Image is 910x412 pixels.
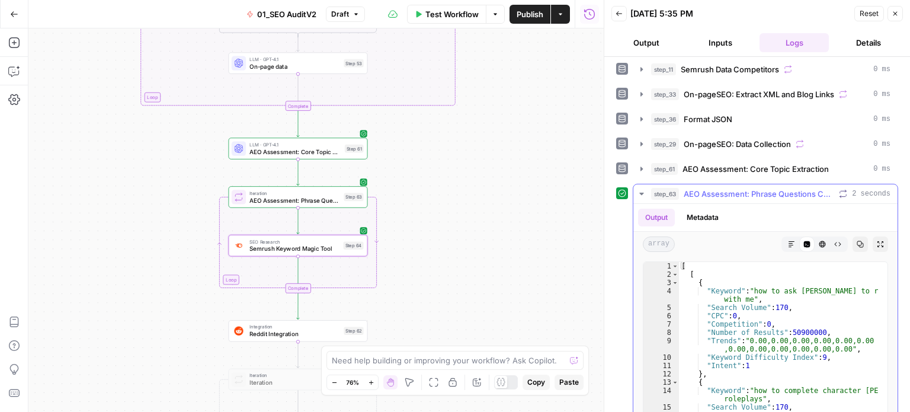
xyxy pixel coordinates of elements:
[873,64,890,75] span: 0 ms
[229,283,368,293] div: Complete
[249,147,341,156] span: AEO Assessment: Core Topic Extraction
[297,159,300,185] g: Edge from step_61 to step_63
[860,8,879,19] span: Reset
[633,85,898,104] button: 0 ms
[651,88,679,100] span: step_33
[873,164,890,174] span: 0 ms
[239,5,323,24] button: 01_SEO AuditV2
[760,33,829,52] button: Logs
[527,377,545,388] span: Copy
[852,189,890,199] span: 2 seconds
[651,113,679,125] span: step_36
[672,262,678,270] span: Toggle code folding, rows 1 through 1688
[344,241,364,250] div: Step 64
[425,8,479,20] span: Test Workflow
[643,237,675,252] span: array
[344,193,363,202] div: Step 63
[643,403,679,411] div: 15
[285,283,310,293] div: Complete
[249,378,340,387] span: Iteration
[285,101,310,111] div: Complete
[643,337,679,353] div: 9
[297,341,300,368] g: Edge from step_62 to step_59
[638,209,675,226] button: Output
[680,209,726,226] button: Metadata
[684,138,791,150] span: On-pageSEO: Data Collection
[633,110,898,129] button: 0 ms
[249,141,341,148] span: LLM · GPT-4.1
[643,328,679,337] div: 8
[672,378,678,387] span: Toggle code folding, rows 13 through 22
[684,113,732,125] span: Format JSON
[672,279,678,287] span: Toggle code folding, rows 3 through 12
[873,89,890,100] span: 0 ms
[249,372,340,379] span: Iteration
[517,8,543,20] span: Publish
[331,9,349,20] span: Draft
[523,375,550,390] button: Copy
[344,59,363,68] div: Step 53
[234,241,243,250] img: 8a3tdog8tf0qdwwcclgyu02y995m
[249,330,340,338] span: Reddit Integration
[257,8,316,20] span: 01_SEO AuditV2
[684,188,834,200] span: AEO Assessment: Phrase Questions Curation
[643,304,679,312] div: 5
[633,135,898,154] button: 0 ms
[249,56,340,63] span: LLM · GPT-4.1
[684,88,834,100] span: On-pageSEO: Extract XML and Blog Links
[651,63,676,75] span: step_11
[873,114,890,124] span: 0 ms
[681,63,779,75] span: Semrush Data Competitors
[297,207,300,234] g: Edge from step_63 to step_64
[651,138,679,150] span: step_29
[229,320,368,341] div: IntegrationReddit IntegrationStep 62
[297,293,300,319] g: Edge from step_63-iteration-end to step_62
[643,287,679,304] div: 4
[873,139,890,149] span: 0 ms
[326,7,365,22] button: Draft
[633,184,898,203] button: 2 seconds
[249,244,339,253] span: Semrush Keyword Magic Tool
[651,163,678,175] span: step_61
[643,320,679,328] div: 7
[633,159,898,178] button: 0 ms
[249,190,340,197] span: Iteration
[643,262,679,270] div: 1
[651,188,679,200] span: step_63
[297,111,300,137] g: Edge from step_29-iteration-end to step_61
[229,52,368,74] div: LLM · GPT-4.1On-page dataStep 53
[633,60,898,79] button: 0 ms
[643,353,679,362] div: 10
[407,5,486,24] button: Test Workflow
[643,378,679,387] div: 13
[345,145,364,153] div: Step 61
[682,163,829,175] span: AEO Assessment: Core Topic Extraction
[643,279,679,287] div: 3
[643,387,679,403] div: 14
[229,186,368,207] div: LoopIterationAEO Assessment: Phrase Questions CurationStep 63
[854,6,884,21] button: Reset
[672,270,678,279] span: Toggle code folding, rows 2 through 163
[229,369,368,390] div: IterationIterationStep 59
[298,16,377,37] g: Edge from step_56 to step_54-conditional-end
[510,5,550,24] button: Publish
[643,370,679,378] div: 12
[346,378,359,387] span: 76%
[229,235,368,256] div: SEO ResearchSemrush Keyword Magic ToolStep 64
[249,323,340,330] span: Integration
[643,362,679,370] div: 11
[344,327,363,335] div: Step 62
[834,33,903,52] button: Details
[643,270,679,279] div: 2
[229,138,368,159] div: LLM · GPT-4.1AEO Assessment: Core Topic ExtractionStep 61
[611,33,681,52] button: Output
[249,238,339,245] span: SEO Research
[297,35,300,52] g: Edge from step_54-conditional-end to step_53
[555,375,584,390] button: Paste
[234,327,243,336] img: reddit_icon.png
[249,196,340,205] span: AEO Assessment: Phrase Questions Curation
[229,101,368,111] div: Complete
[643,312,679,320] div: 6
[559,377,579,388] span: Paste
[249,62,340,71] span: On-page data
